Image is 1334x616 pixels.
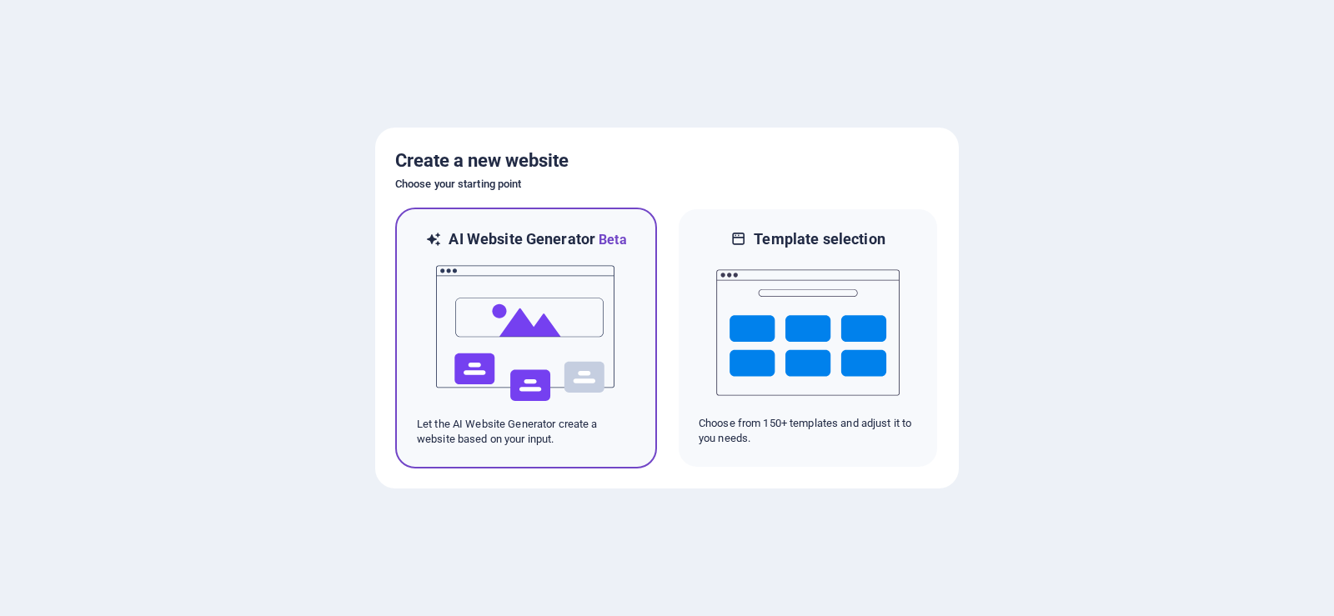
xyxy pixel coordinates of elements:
p: Choose from 150+ templates and adjust it to you needs. [699,416,917,446]
h5: Create a new website [395,148,939,174]
div: Template selectionChoose from 150+ templates and adjust it to you needs. [677,208,939,468]
img: ai [434,250,618,417]
span: Beta [595,232,627,248]
div: AI Website GeneratorBetaaiLet the AI Website Generator create a website based on your input. [395,208,657,468]
h6: Choose your starting point [395,174,939,194]
h6: Template selection [754,229,885,249]
h6: AI Website Generator [449,229,626,250]
p: Let the AI Website Generator create a website based on your input. [417,417,635,447]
